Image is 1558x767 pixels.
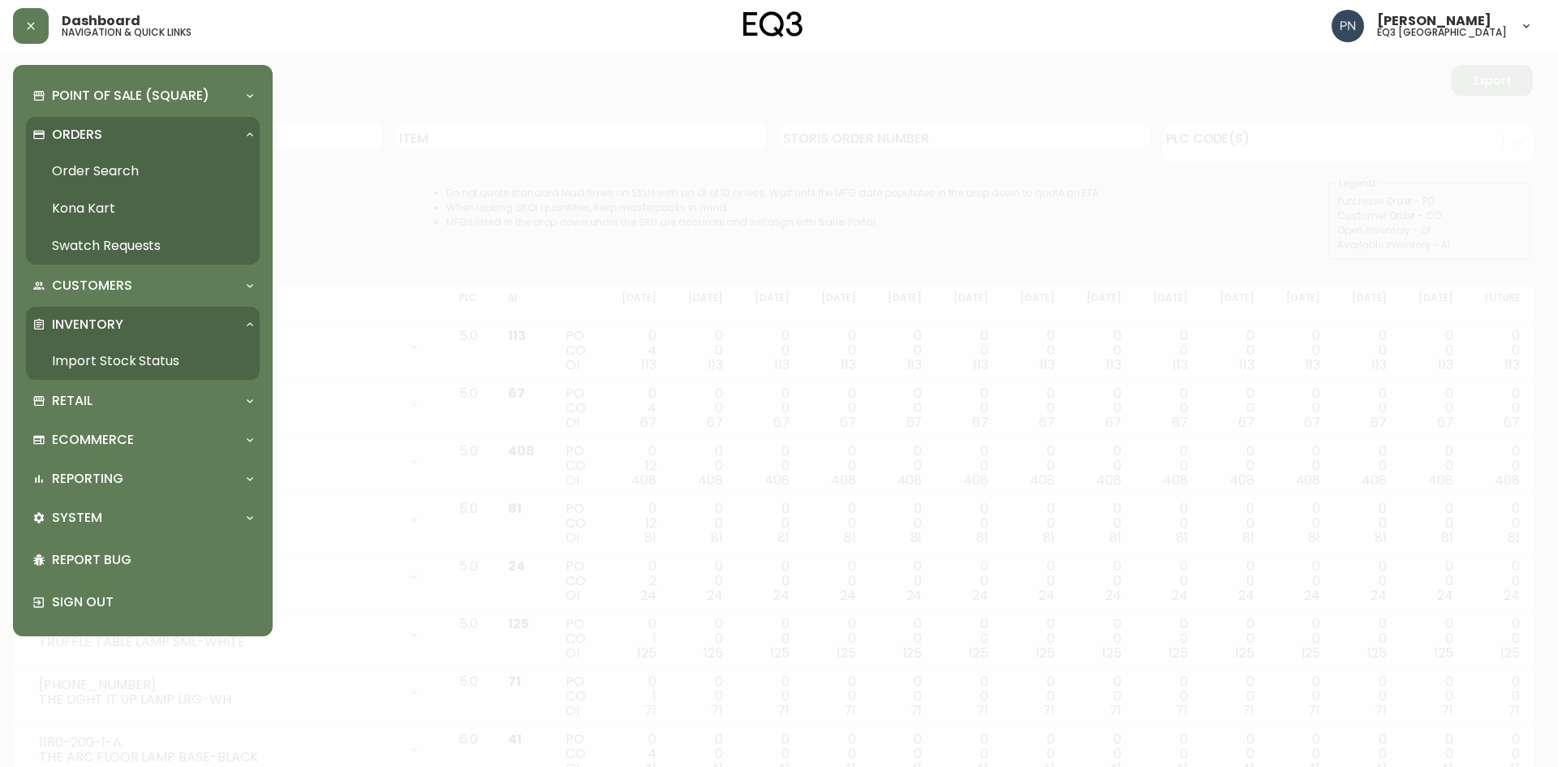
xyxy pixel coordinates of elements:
img: logo [743,11,803,37]
div: Orders [26,117,260,153]
a: Kona Kart [26,190,260,227]
div: Customers [26,268,260,304]
span: [PERSON_NAME] [1377,15,1491,28]
a: Import Stock Status [26,343,260,380]
div: Sign Out [26,581,260,623]
p: Customers [52,277,132,295]
div: Retail [26,383,260,419]
div: Ecommerce [26,422,260,458]
div: System [26,500,260,536]
div: Inventory [26,307,260,343]
p: Sign Out [52,593,253,611]
a: Swatch Requests [26,227,260,265]
a: Order Search [26,153,260,190]
p: Orders [52,126,102,144]
div: Reporting [26,461,260,497]
p: Point of Sale (Square) [52,87,209,105]
p: Report Bug [52,551,253,569]
p: Reporting [52,470,123,488]
h5: eq3 [GEOGRAPHIC_DATA] [1377,28,1507,37]
img: 496f1288aca128e282dab2021d4f4334 [1332,10,1364,42]
p: Retail [52,392,93,410]
span: Dashboard [62,15,140,28]
p: Inventory [52,316,123,334]
p: Ecommerce [52,431,134,449]
p: System [52,509,102,527]
h5: navigation & quick links [62,28,192,37]
div: Point of Sale (Square) [26,78,260,114]
div: Report Bug [26,539,260,581]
